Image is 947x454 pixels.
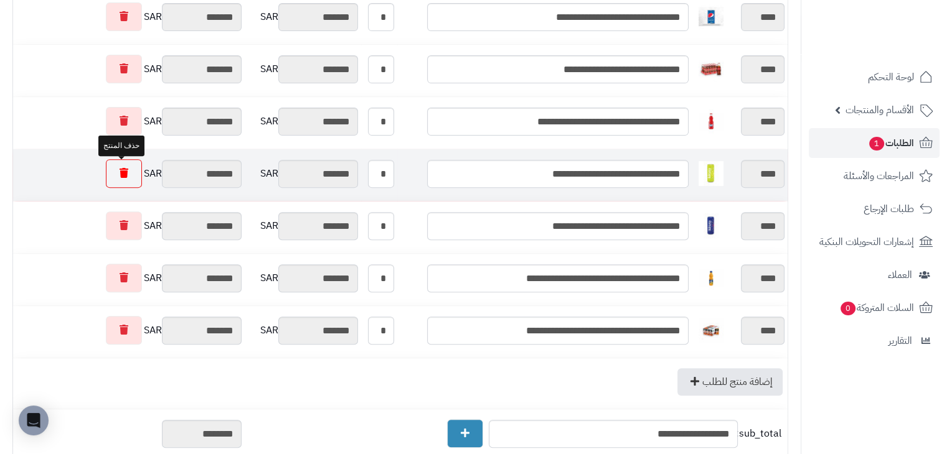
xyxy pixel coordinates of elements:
img: 1747642470-SWljGn0cexbESGIzp0sv6aBsGevSp6gP-40x40.jpg [699,161,723,186]
a: السلات المتروكة0 [809,293,940,323]
a: لوحة التحكم [809,62,940,92]
div: SAR [248,212,358,240]
div: Open Intercom Messenger [19,405,49,435]
img: logo-2.png [862,35,935,61]
span: لوحة التحكم [868,68,914,86]
div: SAR [248,55,358,83]
div: SAR [16,316,242,345]
a: إشعارات التحويلات البنكية [809,227,940,257]
div: SAR [16,159,242,188]
img: 1747593831-VRBAbthheRRvQU0FNwv4ZpHXpsETe0Pl-40x40.jpg [699,4,723,29]
div: SAR [16,107,242,136]
span: التقارير [888,332,912,350]
div: SAR [16,55,242,83]
img: 1747638617-141f2151-470e-4cc5-befa-fb06d0b7-40x40.jpg [699,57,723,81]
img: 1747642626-WsalUpPO4J2ug7KLkX4Gt5iU1jt5AZZo-40x40.jpg [699,213,723,238]
div: SAR [16,211,242,240]
div: SAR [248,264,358,292]
span: السلات المتروكة [839,299,914,317]
div: حذف المنتج [98,136,144,156]
span: طلبات الإرجاع [864,200,914,218]
div: SAR [248,317,358,345]
span: إشعارات التحويلات البنكية [819,233,914,251]
span: 0 [841,302,855,315]
div: SAR [248,3,358,31]
img: 1747640395-75629748-7017-427f-972e-159624f2-40x40.jpg [699,109,723,134]
span: المراجعات والأسئلة [844,167,914,185]
span: الأقسام والمنتجات [846,101,914,119]
span: الطلبات [868,134,914,152]
span: 1 [869,137,884,151]
div: SAR [16,264,242,292]
img: 1747753193-b629fba5-3101-4607-8c76-c246a9db-40x40.jpg [699,318,723,343]
a: طلبات الإرجاع [809,194,940,224]
img: 1747731863-ac194b7e-f7bf-4824-82f7-bed9cd35-40x40.jpg [699,266,723,290]
div: SAR [248,108,358,136]
span: العملاء [888,266,912,284]
div: SAR [248,160,358,188]
span: sub_total: [741,427,781,441]
a: إضافة منتج للطلب [677,368,783,396]
a: التقارير [809,326,940,356]
a: الطلبات1 [809,128,940,158]
a: المراجعات والأسئلة [809,161,940,191]
div: SAR [16,2,242,31]
a: العملاء [809,260,940,290]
